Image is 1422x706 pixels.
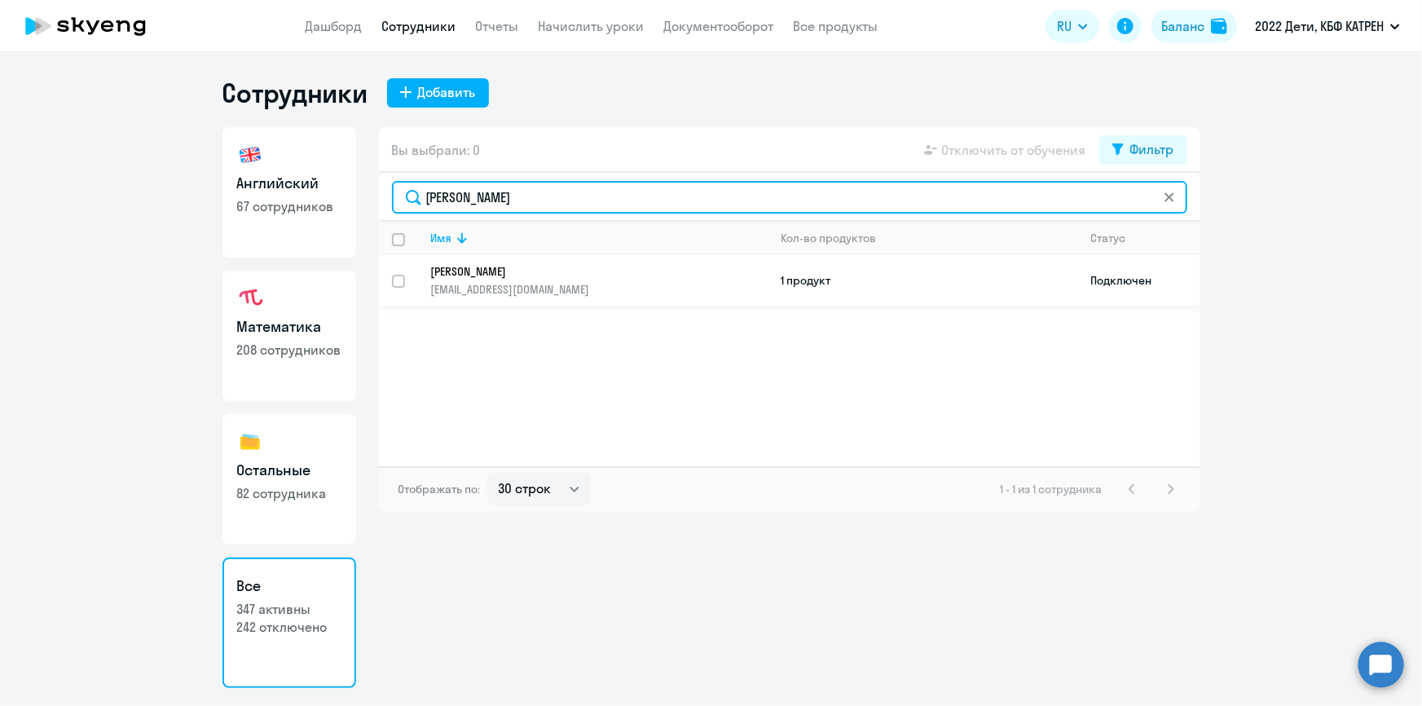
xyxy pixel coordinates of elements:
a: Английский67 сотрудников [222,127,356,258]
h3: Остальные [237,460,341,481]
a: Отчеты [476,18,519,34]
a: Все продукты [794,18,878,34]
div: Кол-во продуктов [781,231,877,245]
button: 2022 Дети, КБФ КАТРЕН [1247,7,1408,46]
a: Дашборд [306,18,363,34]
div: Имя [431,231,768,245]
img: others [237,429,263,455]
span: RU [1057,16,1072,36]
p: 347 активны [237,600,341,618]
p: 2022 Дети, КБФ КАТРЕН [1255,16,1384,36]
button: Добавить [387,78,489,108]
div: Фильтр [1130,139,1174,159]
td: 1 продукт [768,255,1078,306]
button: Фильтр [1099,135,1187,165]
p: 208 сотрудников [237,341,341,359]
img: balance [1211,18,1227,34]
img: math [237,285,263,311]
div: Баланс [1161,16,1204,36]
p: 82 сотрудника [237,484,341,502]
a: Документооборот [664,18,774,34]
p: 242 отключено [237,618,341,636]
div: Имя [431,231,452,245]
a: [PERSON_NAME][EMAIL_ADDRESS][DOMAIN_NAME] [431,264,768,297]
h3: Английский [237,173,341,194]
div: Статус [1091,231,1126,245]
a: Остальные82 сотрудника [222,414,356,545]
a: Математика208 сотрудников [222,271,356,401]
div: Добавить [418,82,476,102]
img: english [237,142,263,168]
button: RU [1046,10,1099,42]
td: Подключен [1078,255,1200,306]
h3: Математика [237,316,341,338]
a: Все347 активны242 отключено [222,558,356,688]
a: Начислить уроки [539,18,645,34]
input: Поиск по имени, email, продукту или статусу [392,181,1187,214]
span: 1 - 1 из 1 сотрудника [1001,482,1103,496]
span: Вы выбрали: 0 [392,140,481,160]
p: [PERSON_NAME] [431,264,746,279]
h1: Сотрудники [222,77,368,109]
a: Сотрудники [382,18,456,34]
p: [EMAIL_ADDRESS][DOMAIN_NAME] [431,282,768,297]
div: Статус [1091,231,1200,245]
span: Отображать по: [398,482,481,496]
div: Кол-во продуктов [781,231,1077,245]
button: Балансbalance [1151,10,1237,42]
p: 67 сотрудников [237,197,341,215]
h3: Все [237,576,341,597]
